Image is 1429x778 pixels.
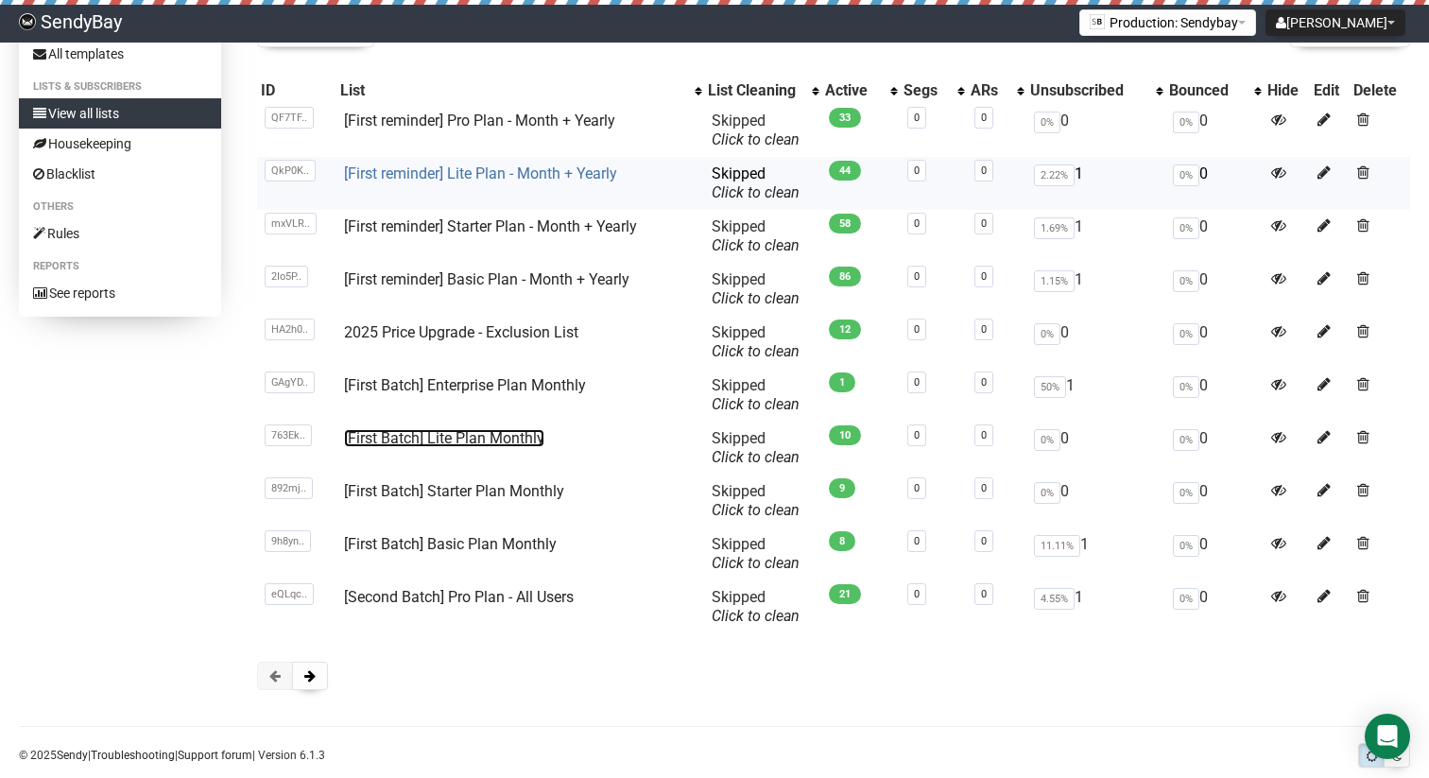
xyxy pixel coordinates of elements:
span: 4.55% [1034,588,1075,610]
th: Active: No sort applied, activate to apply an ascending sort [821,78,899,104]
a: See reports [19,278,221,308]
span: 0% [1173,270,1199,292]
span: 1.15% [1034,270,1075,292]
a: [First reminder] Starter Plan - Month + Yearly [344,217,637,235]
a: Support forum [178,749,252,762]
a: 0 [914,270,920,283]
td: 0 [1026,104,1165,157]
span: 0% [1173,588,1199,610]
a: 0 [981,217,987,230]
li: Others [19,196,221,218]
a: [First Batch] Basic Plan Monthly [344,535,557,553]
span: Skipped [712,482,800,519]
td: 0 [1165,157,1264,210]
div: List [340,81,685,100]
span: 21 [829,584,861,604]
td: 0 [1165,104,1264,157]
a: 0 [981,429,987,441]
div: Bounced [1169,81,1245,100]
a: 0 [914,376,920,389]
div: ID [261,81,334,100]
span: 0% [1173,217,1199,239]
th: Delete: No sort applied, sorting is disabled [1350,78,1410,104]
span: 10 [829,425,861,445]
span: 0% [1173,376,1199,398]
button: [PERSON_NAME] [1265,9,1405,36]
a: 0 [981,270,987,283]
th: Bounced: No sort applied, activate to apply an ascending sort [1165,78,1264,104]
span: 2Io5P.. [265,266,308,287]
span: 33 [829,108,861,128]
button: Production: Sendybay [1079,9,1256,36]
a: [Second Batch] Pro Plan - All Users [344,588,574,606]
span: 763Ek.. [265,424,312,446]
span: 0% [1034,323,1060,345]
span: Skipped [712,535,800,572]
span: Skipped [712,164,800,201]
th: Edit: No sort applied, sorting is disabled [1310,78,1350,104]
a: Housekeeping [19,129,221,159]
img: favicons [1090,14,1105,29]
a: 0 [981,376,987,389]
span: 86 [829,267,861,286]
span: HA2h0.. [265,319,315,340]
span: 0% [1034,112,1060,133]
a: Sendy [57,749,88,762]
a: 0 [981,164,987,177]
span: Skipped [712,112,800,148]
span: 892mj.. [265,477,313,499]
a: 0 [914,164,920,177]
td: 0 [1165,210,1264,263]
span: 0% [1173,429,1199,451]
a: 0 [914,588,920,600]
td: 1 [1026,157,1165,210]
div: Edit [1314,81,1346,100]
span: 0% [1173,112,1199,133]
span: 0% [1173,323,1199,345]
td: 0 [1165,422,1264,475]
span: 1 [829,372,855,392]
span: eQLqc.. [265,583,314,605]
a: 0 [914,482,920,494]
td: 0 [1026,475,1165,527]
span: 0% [1173,164,1199,186]
a: 0 [981,588,987,600]
a: [First Batch] Starter Plan Monthly [344,482,564,500]
span: Skipped [712,217,800,254]
span: 50% [1034,376,1066,398]
a: 0 [981,323,987,336]
a: View all lists [19,98,221,129]
a: Rules [19,218,221,249]
span: 0% [1034,482,1060,504]
span: Skipped [712,429,800,466]
td: 0 [1026,422,1165,475]
a: Click to clean [712,130,800,148]
th: ARs: No sort applied, activate to apply an ascending sort [967,78,1026,104]
a: [First reminder] Basic Plan - Month + Yearly [344,270,629,288]
td: 0 [1026,316,1165,369]
span: QkP0K.. [265,160,316,182]
a: [First reminder] Lite Plan - Month + Yearly [344,164,617,182]
div: Unsubscribed [1030,81,1146,100]
th: List: No sort applied, activate to apply an ascending sort [336,78,704,104]
span: Skipped [712,376,800,413]
span: 44 [829,161,861,181]
a: 0 [914,217,920,230]
span: 58 [829,214,861,233]
td: 0 [1165,527,1264,580]
a: 0 [914,323,920,336]
span: 8 [829,531,855,551]
th: ID: No sort applied, sorting is disabled [257,78,337,104]
span: 9h8yn.. [265,530,311,552]
a: Troubleshooting [91,749,175,762]
th: Unsubscribed: No sort applied, activate to apply an ascending sort [1026,78,1165,104]
a: Click to clean [712,342,800,360]
a: Click to clean [712,289,800,307]
td: 0 [1165,369,1264,422]
a: Click to clean [712,183,800,201]
td: 0 [1165,475,1264,527]
span: 0% [1173,482,1199,504]
div: Segs [904,81,949,100]
th: Segs: No sort applied, activate to apply an ascending sort [900,78,968,104]
span: 9 [829,478,855,498]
